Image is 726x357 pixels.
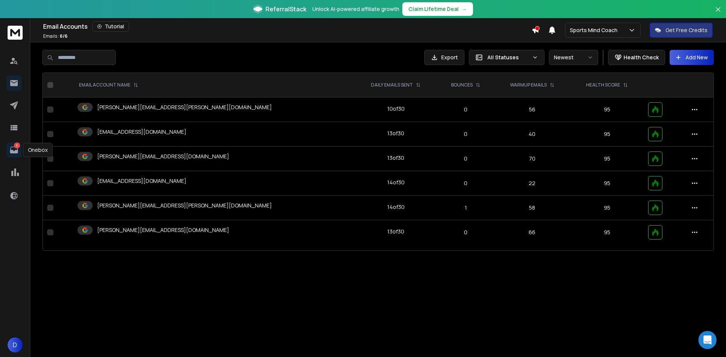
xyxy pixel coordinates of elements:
[549,50,598,65] button: Newest
[571,171,644,196] td: 95
[97,104,272,111] p: [PERSON_NAME][EMAIL_ADDRESS][PERSON_NAME][DOMAIN_NAME]
[6,142,22,158] a: 5
[608,50,665,65] button: Health Check
[510,82,547,88] p: WARMUP EMAILS
[494,122,571,147] td: 40
[650,23,713,38] button: Get Free Credits
[79,82,138,88] div: EMAIL ACCOUNT NAME
[494,196,571,220] td: 58
[97,226,229,234] p: [PERSON_NAME][EMAIL_ADDRESS][DOMAIN_NAME]
[624,54,659,61] p: Health Check
[586,82,620,88] p: HEALTH SCORE
[97,128,186,136] p: [EMAIL_ADDRESS][DOMAIN_NAME]
[424,50,464,65] button: Export
[387,203,405,211] div: 14 of 30
[494,97,571,122] td: 56
[371,82,413,88] p: DAILY EMAILS SENT
[442,155,489,162] p: 0
[265,5,306,14] span: ReferralStack
[571,122,644,147] td: 95
[570,26,621,34] p: Sports Mind Coach
[402,2,473,16] button: Claim Lifetime Deal→
[462,5,467,13] span: →
[698,331,717,349] div: Open Intercom Messenger
[97,202,272,209] p: [PERSON_NAME][EMAIL_ADDRESS][PERSON_NAME][DOMAIN_NAME]
[442,106,489,113] p: 0
[60,33,68,39] span: 6 / 6
[387,105,405,113] div: 10 of 30
[23,143,53,157] div: Onebox
[670,50,714,65] button: Add New
[442,130,489,138] p: 0
[43,33,68,39] p: Emails :
[312,5,399,13] p: Unlock AI-powered affiliate growth
[8,337,23,352] button: D
[43,21,532,32] div: Email Accounts
[494,147,571,171] td: 70
[387,228,404,235] div: 13 of 30
[387,130,404,137] div: 13 of 30
[387,179,405,186] div: 14 of 30
[665,26,707,34] p: Get Free Credits
[442,179,489,187] p: 0
[571,147,644,171] td: 95
[571,97,644,122] td: 95
[14,142,20,148] p: 5
[494,171,571,196] td: 22
[442,229,489,236] p: 0
[387,154,404,162] div: 13 of 30
[571,220,644,245] td: 95
[487,54,529,61] p: All Statuses
[92,21,129,32] button: Tutorial
[97,153,229,160] p: [PERSON_NAME][EMAIL_ADDRESS][DOMAIN_NAME]
[713,5,723,23] button: Close banner
[494,220,571,245] td: 66
[451,82,473,88] p: BOUNCES
[97,177,186,185] p: [EMAIL_ADDRESS][DOMAIN_NAME]
[571,196,644,220] td: 95
[442,204,489,212] p: 1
